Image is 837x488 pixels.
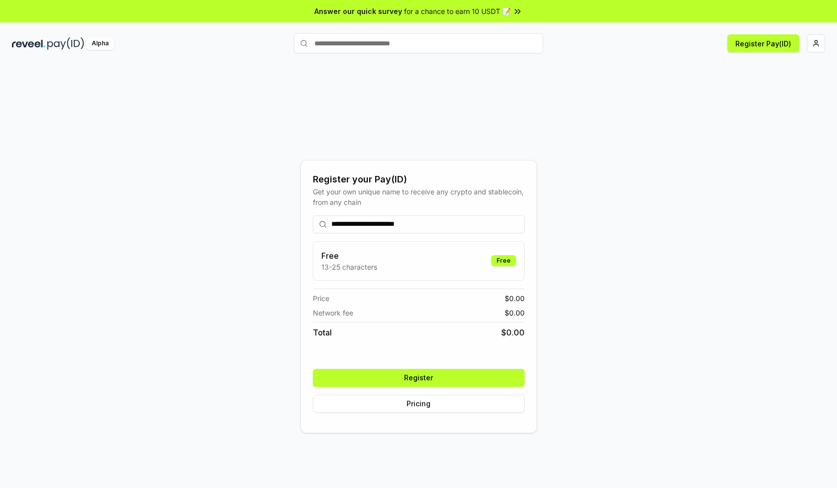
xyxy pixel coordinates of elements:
span: Network fee [313,308,353,318]
button: Register Pay(ID) [727,34,799,52]
button: Pricing [313,395,525,413]
span: for a chance to earn 10 USDT 📝 [404,6,511,16]
button: Register [313,369,525,387]
span: Price [313,293,329,304]
h3: Free [321,250,377,262]
div: Alpha [86,37,114,50]
img: pay_id [47,37,84,50]
span: $ 0.00 [501,326,525,338]
div: Register your Pay(ID) [313,172,525,186]
div: Get your own unique name to receive any crypto and stablecoin, from any chain [313,186,525,207]
span: $ 0.00 [505,308,525,318]
span: Total [313,326,332,338]
div: Free [491,255,516,266]
span: $ 0.00 [505,293,525,304]
span: Answer our quick survey [314,6,402,16]
p: 13-25 characters [321,262,377,272]
img: reveel_dark [12,37,45,50]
